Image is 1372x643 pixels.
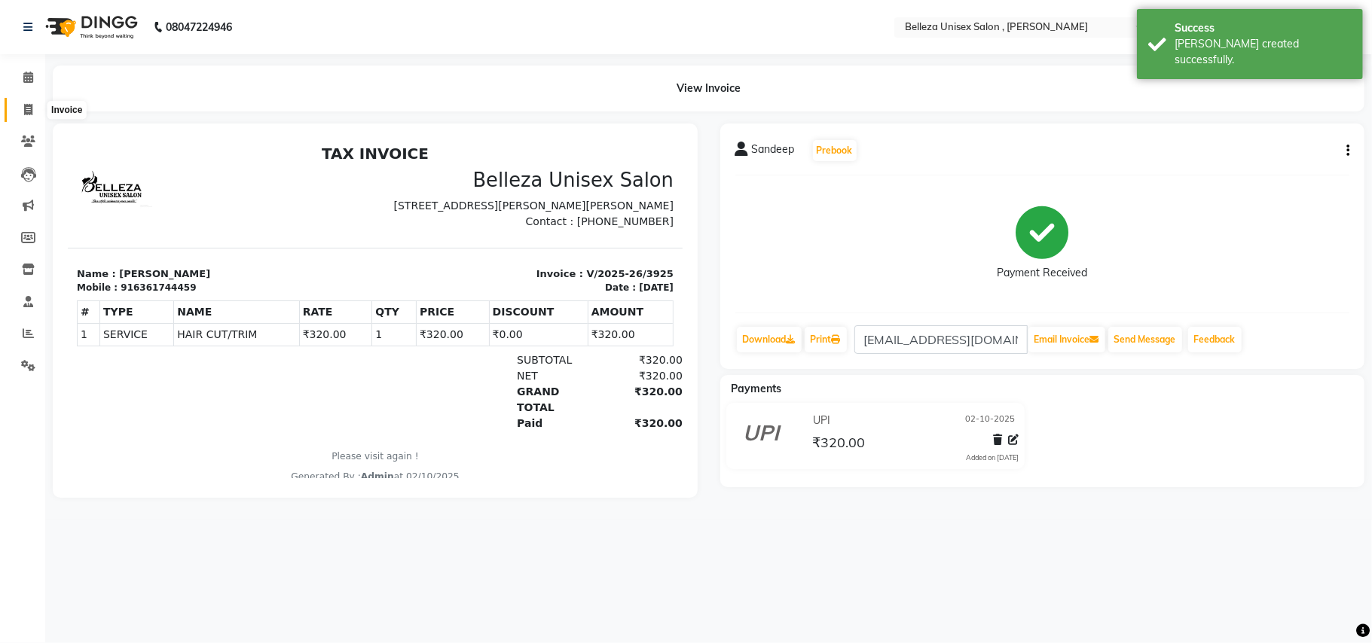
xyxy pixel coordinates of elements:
[304,185,349,208] td: 1
[527,277,615,293] div: ₹320.00
[805,327,847,352] a: Print
[53,142,128,156] div: 916361744459
[316,59,606,75] p: [STREET_ADDRESS][PERSON_NAME][PERSON_NAME]
[349,185,422,208] td: ₹320.00
[316,75,606,91] p: Contact : [PHONE_NUMBER]
[38,6,142,48] img: logo
[231,185,304,208] td: ₹320.00
[10,185,32,208] td: 1
[32,163,105,185] th: TYPE
[47,102,86,120] div: Invoice
[9,311,606,325] p: Please visit again !
[527,245,615,277] div: ₹320.00
[166,6,232,48] b: 08047224946
[316,30,606,53] h3: Belleza Unisex Salon
[440,230,527,245] div: NET
[9,6,606,24] h2: TAX INVOICE
[349,163,422,185] th: PRICE
[752,142,795,163] span: Sandeep
[9,142,50,156] div: Mobile :
[231,163,304,185] th: RATE
[109,188,228,204] span: HAIR CUT/TRIM
[527,214,615,230] div: ₹320.00
[421,163,520,185] th: DISCOUNT
[1175,36,1352,68] div: Bill created successfully.
[813,140,857,161] button: Prebook
[997,266,1087,282] div: Payment Received
[1108,327,1182,352] button: Send Message
[421,185,520,208] td: ₹0.00
[440,245,527,277] div: GRAND TOTAL
[440,277,527,293] div: Paid
[732,382,782,395] span: Payments
[527,230,615,245] div: ₹320.00
[1188,327,1242,352] a: Feedback
[440,214,527,230] div: SUBTOTAL
[304,163,349,185] th: QTY
[966,453,1019,463] div: Added on [DATE]
[520,185,605,208] td: ₹320.00
[9,128,298,143] p: Name : [PERSON_NAME]
[854,325,1028,354] input: enter email
[812,434,865,455] span: ₹320.00
[1028,327,1105,352] button: Email Invoice
[32,185,105,208] td: SERVICE
[53,66,1364,111] div: View Invoice
[316,128,606,143] p: Invoice : V/2025-26/3925
[571,142,606,156] div: [DATE]
[1175,20,1352,36] div: Success
[293,333,326,343] span: Admin
[106,163,231,185] th: NAME
[737,327,802,352] a: Download
[520,163,605,185] th: AMOUNT
[965,413,1015,428] span: 02-10-2025
[537,142,568,156] div: Date :
[813,413,830,428] span: UPI
[9,331,606,345] div: Generated By : at 02/10/2025
[10,163,32,185] th: #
